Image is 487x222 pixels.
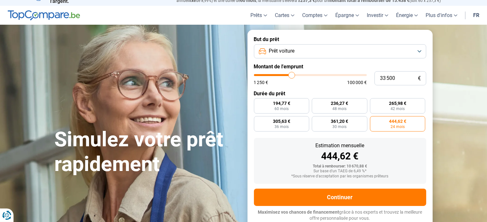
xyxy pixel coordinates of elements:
[275,125,289,129] span: 36 mois
[254,209,426,222] p: grâce à nos experts et trouvez la meilleure offre personnalisée pour vous.
[392,6,422,25] a: Énergie
[254,90,426,97] label: Durée du prêt
[273,119,290,124] span: 305,63 €
[254,36,426,42] label: But du prêt
[259,169,421,174] div: Sur base d'un TAEG de 6,49 %*
[418,76,421,81] span: €
[391,107,405,111] span: 42 mois
[331,6,363,25] a: Épargne
[254,80,268,85] span: 1 250 €
[391,125,405,129] span: 24 mois
[422,6,461,25] a: Plus d'infos
[259,174,421,179] div: *Sous réserve d'acceptation par les organismes prêteurs
[259,151,421,161] div: 444,62 €
[247,6,271,25] a: Prêts
[363,6,392,25] a: Investir
[55,127,240,177] h1: Simulez votre prêt rapidement
[8,10,80,21] img: TopCompare
[332,125,347,129] span: 30 mois
[469,6,483,25] a: fr
[389,101,406,106] span: 265,98 €
[331,101,348,106] span: 236,27 €
[332,107,347,111] span: 48 mois
[254,189,426,206] button: Continuer
[271,6,298,25] a: Cartes
[254,64,426,70] label: Montant de l'emprunt
[347,80,367,85] span: 100 000 €
[254,44,426,58] button: Prêt voiture
[259,143,421,148] div: Estimation mensuelle
[331,119,348,124] span: 361,20 €
[275,107,289,111] span: 60 mois
[298,6,331,25] a: Comptes
[259,164,421,169] div: Total à rembourser: 10 670,88 €
[258,209,339,215] span: Maximisez vos chances de financement
[269,47,294,55] span: Prêt voiture
[389,119,406,124] span: 444,62 €
[273,101,290,106] span: 194,77 €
